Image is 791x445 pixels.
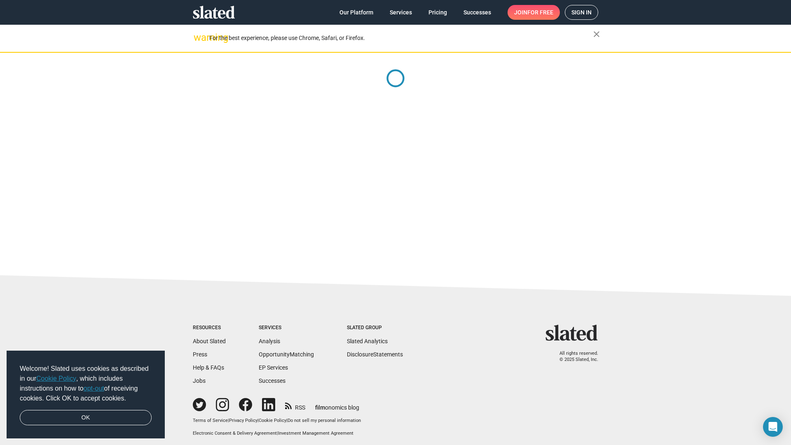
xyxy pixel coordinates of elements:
[259,338,280,344] a: Analysis
[463,5,491,20] span: Successes
[383,5,419,20] a: Services
[390,5,412,20] span: Services
[347,325,403,331] div: Slated Group
[592,29,601,39] mat-icon: close
[565,5,598,20] a: Sign in
[193,431,277,436] a: Electronic Consent & Delivery Agreement
[763,417,783,437] div: Open Intercom Messenger
[20,410,152,426] a: dismiss cookie message
[571,5,592,19] span: Sign in
[551,351,598,363] p: All rights reserved. © 2025 Slated, Inc.
[259,418,286,423] a: Cookie Policy
[259,351,314,358] a: OpportunityMatching
[259,364,288,371] a: EP Services
[347,351,403,358] a: DisclosureStatements
[315,397,359,412] a: filmonomics blog
[193,377,206,384] a: Jobs
[277,431,278,436] span: |
[514,5,553,20] span: Join
[193,418,228,423] a: Terms of Service
[193,338,226,344] a: About Slated
[193,364,224,371] a: Help & FAQs
[285,399,305,412] a: RSS
[428,5,447,20] span: Pricing
[193,351,207,358] a: Press
[259,325,314,331] div: Services
[333,5,380,20] a: Our Platform
[7,351,165,439] div: cookieconsent
[36,375,76,382] a: Cookie Policy
[193,325,226,331] div: Resources
[527,5,553,20] span: for free
[20,364,152,403] span: Welcome! Slated uses cookies as described in our , which includes instructions on how to of recei...
[339,5,373,20] span: Our Platform
[278,431,353,436] a: Investment Management Agreement
[259,377,286,384] a: Successes
[457,5,498,20] a: Successes
[347,338,388,344] a: Slated Analytics
[209,33,593,44] div: For the best experience, please use Chrome, Safari, or Firefox.
[229,418,257,423] a: Privacy Policy
[194,33,204,42] mat-icon: warning
[286,418,288,423] span: |
[288,418,361,424] button: Do not sell my personal information
[228,418,229,423] span: |
[84,385,104,392] a: opt-out
[508,5,560,20] a: Joinfor free
[257,418,259,423] span: |
[315,404,325,411] span: film
[422,5,454,20] a: Pricing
